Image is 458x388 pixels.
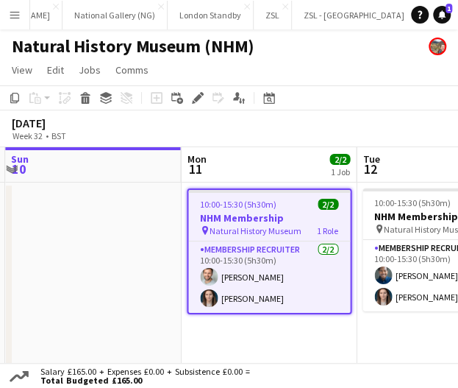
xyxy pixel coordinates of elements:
[62,1,168,29] button: National Gallery (NG)
[188,211,350,225] h3: NHM Membership
[6,60,38,80] a: View
[73,60,107,80] a: Jobs
[12,63,32,77] span: View
[188,241,350,313] app-card-role: Membership Recruiter2/210:00-15:30 (5h30m)[PERSON_NAME][PERSON_NAME]
[47,63,64,77] span: Edit
[40,376,250,385] span: Total Budgeted £165.00
[360,161,379,177] span: 12
[210,225,301,236] span: Natural History Museum
[329,154,350,165] span: 2/2
[11,152,29,166] span: Sun
[187,152,206,166] span: Mon
[318,199,338,210] span: 2/2
[41,60,70,80] a: Edit
[115,63,149,77] span: Comms
[254,1,292,29] button: ZSL
[200,199,276,210] span: 10:00-15:30 (5h30m)
[168,1,254,29] button: London Standby
[433,6,451,24] a: 1
[429,38,446,55] app-user-avatar: Alyce Paton
[446,4,452,13] span: 1
[362,152,379,166] span: Tue
[187,188,351,314] app-job-card: 10:00-15:30 (5h30m)2/2NHM Membership Natural History Museum1 RoleMembership Recruiter2/210:00-15:...
[330,166,349,177] div: 1 Job
[374,197,451,208] span: 10:00-15:30 (5h30m)
[110,60,154,80] a: Comms
[317,225,338,236] span: 1 Role
[51,130,66,141] div: BST
[32,367,253,385] div: Salary £165.00 + Expenses £0.00 + Subsistence £0.00 =
[185,161,206,177] span: 11
[9,161,29,177] span: 10
[9,130,46,141] span: Week 32
[12,116,100,130] div: [DATE]
[79,63,101,77] span: Jobs
[12,35,254,57] h1: Natural History Museum (NHM)
[292,1,443,29] button: ZSL - [GEOGRAPHIC_DATA] Events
